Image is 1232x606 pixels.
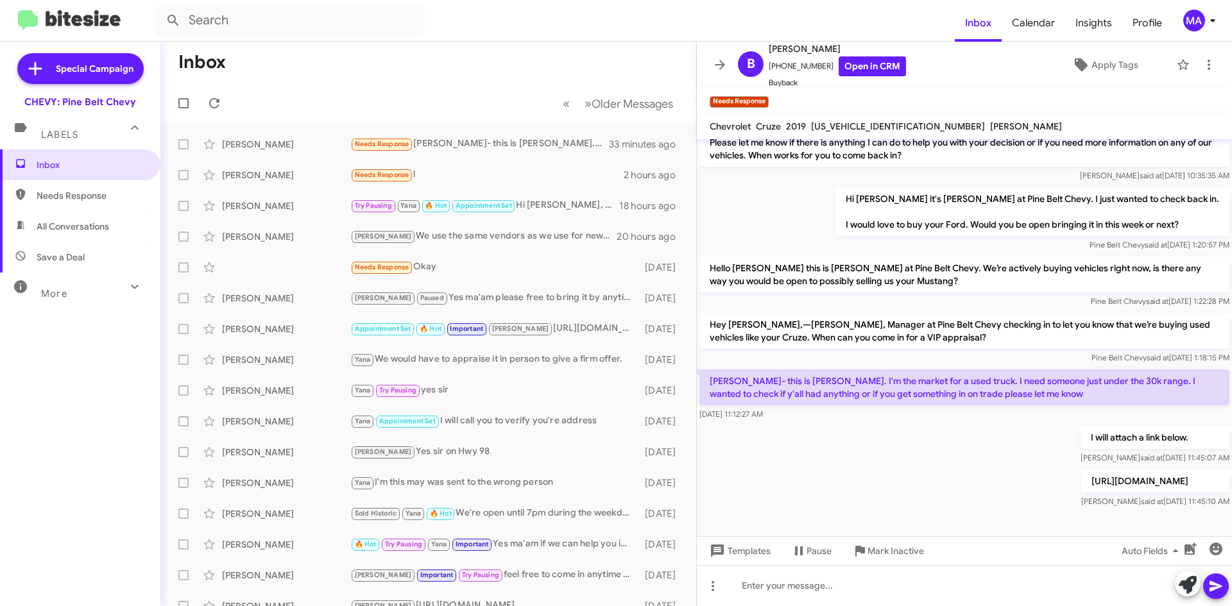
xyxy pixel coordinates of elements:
[868,539,924,562] span: Mark Inactive
[355,201,392,210] span: Try Pausing
[756,121,781,132] span: Cruze
[1122,4,1172,42] a: Profile
[786,121,806,132] span: 2019
[37,251,85,264] span: Save a Deal
[379,417,436,425] span: Appointment Set
[1065,4,1122,42] span: Insights
[178,52,226,72] h1: Inbox
[155,5,425,36] input: Search
[638,507,686,520] div: [DATE]
[710,121,751,132] span: Chevrolet
[1111,539,1193,562] button: Auto Fields
[350,383,638,398] div: yes sir
[406,509,422,518] span: Yana
[699,257,1229,292] p: Hello [PERSON_NAME] this is [PERSON_NAME] at Pine Belt Chevy. We’re actively buying vehicles righ...
[385,540,422,548] span: Try Pausing
[638,446,686,459] div: [DATE]
[222,476,350,489] div: [PERSON_NAME]
[592,97,673,111] span: Older Messages
[697,539,781,562] button: Templates
[769,76,906,89] span: Buyback
[707,539,771,562] span: Templates
[222,507,350,520] div: [PERSON_NAME]
[350,537,638,551] div: Yes ma'am if we can help you in any way please let us know
[462,571,499,579] span: Try Pausing
[638,384,686,397] div: [DATE]
[842,539,934,562] button: Mark Inactive
[1091,296,1229,306] span: Pine Belt Chevy [DATE] 1:22:28 PM
[1140,453,1163,462] span: said at
[41,288,67,299] span: More
[619,199,686,212] div: 18 hours ago
[1081,469,1229,492] p: [URL][DOMAIN_NAME]
[350,568,638,582] div: feel free to come in anytime that works for you
[222,230,350,243] div: [PERSON_NAME]
[17,53,144,84] a: Special Campaign
[222,538,350,551] div: [PERSON_NAME]
[1080,171,1229,180] span: [PERSON_NAME] [DATE] 10:35:35 AM
[37,158,146,171] span: Inbox
[699,369,1229,405] p: [PERSON_NAME]- this is [PERSON_NAME]. I'm the market for a used truck. I need someone just under ...
[835,187,1229,236] p: Hi [PERSON_NAME] it's [PERSON_NAME] at Pine Belt Chevy. I just wanted to check back in. I would l...
[350,167,624,182] div: l
[1002,4,1065,42] a: Calendar
[699,409,763,419] span: [DATE] 11:12:27 AM
[1183,10,1205,31] div: MA
[710,96,769,108] small: Needs Response
[350,475,638,490] div: I'm this may was sent to the wrong person
[638,538,686,551] div: [DATE]
[1122,539,1183,562] span: Auto Fields
[431,540,447,548] span: Yana
[747,54,755,74] span: B
[990,121,1062,132] span: [PERSON_NAME]
[638,292,686,305] div: [DATE]
[355,478,371,487] span: Yana
[222,292,350,305] div: [PERSON_NAME]
[430,509,452,518] span: 🔥 Hot
[1147,353,1169,362] span: said at
[617,230,686,243] div: 20 hours ago
[555,90,577,117] button: Previous
[355,324,411,333] span: Appointment Set
[350,198,619,213] div: Hi [PERSON_NAME], did you get all the information you needed from [PERSON_NAME]
[379,386,416,394] span: Try Pausing
[222,415,350,428] div: [PERSON_NAME]
[350,506,638,521] div: We're open until 7pm during the weekday and 5pm on the weekends please feel free to come by when ...
[350,260,638,274] div: Okay
[807,539,832,562] span: Pause
[769,41,906,56] span: [PERSON_NAME]
[355,140,409,148] span: Needs Response
[1091,353,1229,362] span: Pine Belt Chevy [DATE] 1:18:15 PM
[638,415,686,428] div: [DATE]
[355,448,412,456] span: [PERSON_NAME]
[1140,171,1162,180] span: said at
[355,232,412,240] span: [PERSON_NAME]
[400,201,416,210] span: Yana
[222,353,350,366] div: [PERSON_NAME]
[1090,240,1229,249] span: Pine Belt Chevy [DATE] 1:20:57 PM
[350,352,638,367] div: We would have to appraise it in person to give a firm offer.
[624,169,686,181] div: 2 hours ago
[420,324,441,333] span: 🔥 Hot
[556,90,681,117] nav: Page navigation example
[585,96,592,112] span: »
[955,4,1002,42] a: Inbox
[355,171,409,179] span: Needs Response
[222,138,350,151] div: [PERSON_NAME]
[563,96,570,112] span: «
[355,386,371,394] span: Yana
[222,446,350,459] div: [PERSON_NAME]
[350,229,617,244] div: We use the same vendors as we use for new vehicles
[769,56,906,76] span: [PHONE_NUMBER]
[638,261,686,274] div: [DATE]
[222,323,350,335] div: [PERSON_NAME]
[350,137,609,151] div: [PERSON_NAME]- this is [PERSON_NAME]. I'm the market for a used truck. I need someone just under ...
[37,189,146,202] span: Needs Response
[781,539,842,562] button: Pause
[350,321,638,336] div: [URL][DOMAIN_NAME]
[41,129,78,140] span: Labels
[1172,10,1218,31] button: MA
